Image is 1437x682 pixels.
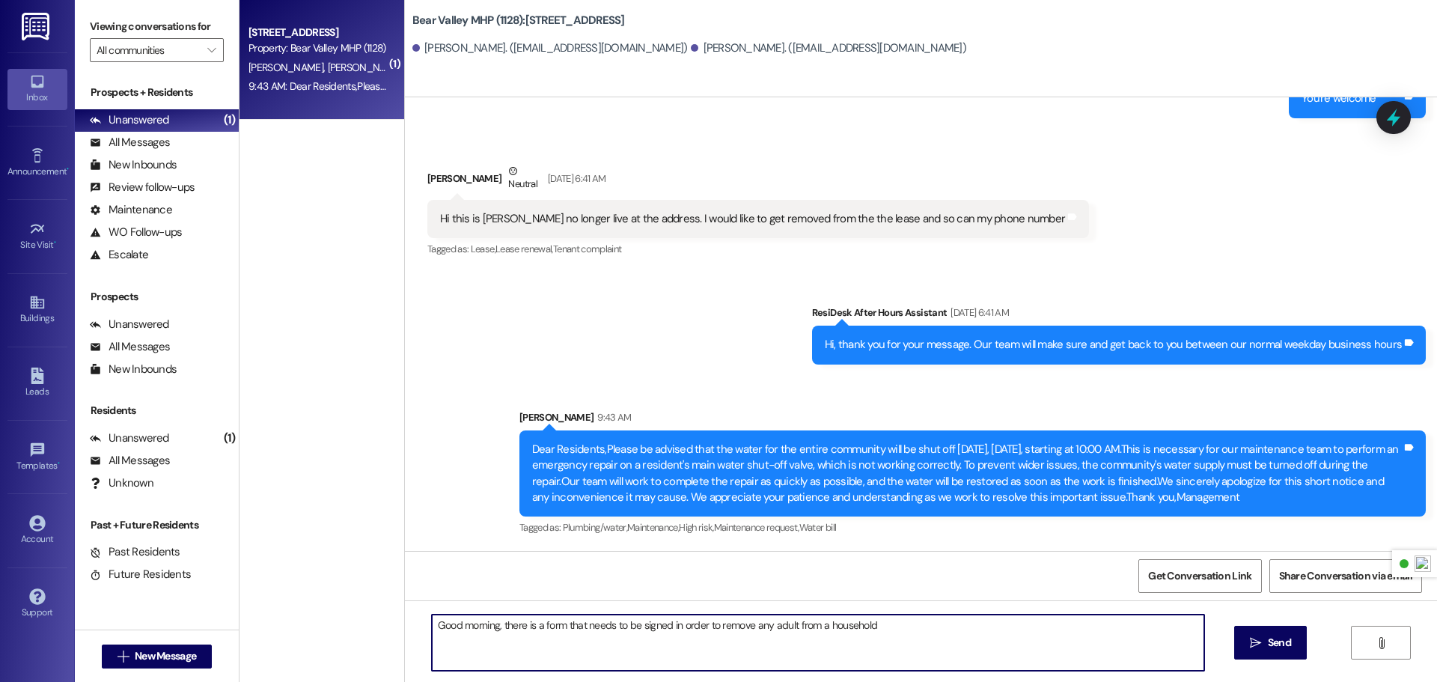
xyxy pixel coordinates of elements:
div: [STREET_ADDRESS] [248,25,387,40]
div: [DATE] 6:41 AM [544,171,606,186]
div: Unanswered [90,430,169,446]
div: Tagged as: [519,517,1426,538]
a: Templates • [7,437,67,478]
div: Hi, thank you for your message. Our team will make sure and get back to you between our normal we... [825,337,1402,353]
a: Inbox [7,69,67,109]
span: High risk , [679,521,714,534]
b: Bear Valley MHP (1128): [STREET_ADDRESS] [412,13,625,28]
div: All Messages [90,135,170,150]
div: Maintenance [90,202,172,218]
div: Escalate [90,247,148,263]
button: New Message [102,645,213,669]
span: Plumbing/water , [563,521,627,534]
div: Unanswered [90,317,169,332]
div: (1) [220,109,239,132]
div: Unknown [90,475,153,491]
span: [PERSON_NAME] [327,61,402,74]
div: Residents [75,403,239,418]
div: Review follow-ups [90,180,195,195]
span: Water bill [799,521,837,534]
span: • [54,237,56,248]
div: Dear Residents,Please be advised that the water for the entire community will be shut off [DATE],... [532,442,1402,506]
div: [PERSON_NAME] [427,163,1089,200]
span: Get Conversation Link [1148,568,1251,584]
div: 9:43 AM [594,409,631,425]
span: Maintenance request , [714,521,799,534]
div: You're welcome [1302,91,1376,106]
i:  [118,651,129,663]
div: [DATE] 6:41 AM [947,305,1009,320]
a: Site Visit • [7,216,67,257]
i:  [207,44,216,56]
button: Get Conversation Link [1138,559,1261,593]
div: Future Residents [90,567,191,582]
span: Tenant complaint [553,243,622,255]
div: Property: Bear Valley MHP (1128) [248,40,387,56]
span: Share Conversation via email [1279,568,1412,584]
div: ResiDesk After Hours Assistant [812,305,1426,326]
span: Send [1268,635,1291,651]
span: • [58,458,60,469]
div: All Messages [90,453,170,469]
span: Lease , [471,243,495,255]
i:  [1376,637,1387,649]
span: Maintenance , [627,521,679,534]
span: • [67,164,69,174]
div: Unanswered [90,112,169,128]
button: Send [1234,626,1307,660]
textarea: Good morning, there is a form that needs to be signed in order to remove any adult from a household [432,615,1204,671]
i:  [1250,637,1261,649]
div: Neutral [505,163,540,195]
label: Viewing conversations for [90,15,224,38]
button: Share Conversation via email [1269,559,1422,593]
div: [PERSON_NAME]. ([EMAIL_ADDRESS][DOMAIN_NAME]) [412,40,688,56]
div: Tagged as: [427,238,1089,260]
img: ResiDesk Logo [22,13,52,40]
a: Support [7,584,67,624]
a: Buildings [7,290,67,330]
div: [PERSON_NAME] [519,409,1426,430]
div: Hi this is [PERSON_NAME] no longer live at the address. I would like to get removed from the the ... [440,211,1065,227]
a: Account [7,511,67,551]
div: Prospects [75,289,239,305]
a: Leads [7,363,67,404]
span: New Message [135,648,196,664]
input: All communities [97,38,200,62]
div: Prospects + Residents [75,85,239,100]
div: [PERSON_NAME]. ([EMAIL_ADDRESS][DOMAIN_NAME]) [691,40,966,56]
div: New Inbounds [90,362,177,377]
span: Lease renewal , [495,243,553,255]
span: [PERSON_NAME] [248,61,328,74]
div: (1) [220,427,239,450]
div: All Messages [90,339,170,355]
div: Past + Future Residents [75,517,239,533]
div: New Inbounds [90,157,177,173]
div: Past Residents [90,544,180,560]
div: WO Follow-ups [90,225,182,240]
